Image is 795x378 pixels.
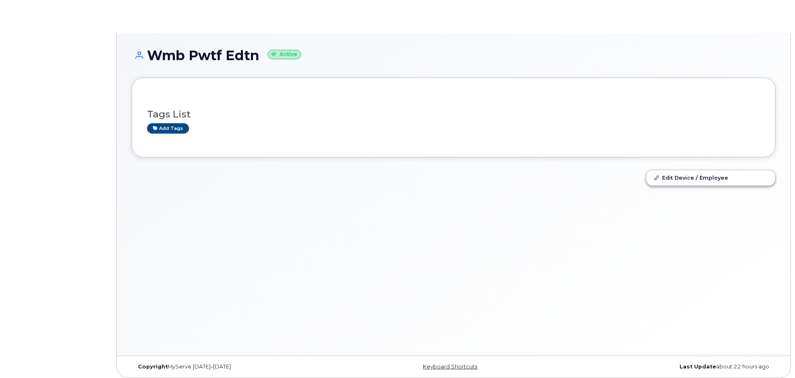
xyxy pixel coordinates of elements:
a: Edit Device / Employee [646,170,775,185]
h3: Tags List [147,109,760,119]
div: MyServe [DATE]–[DATE] [132,363,346,370]
a: Keyboard Shortcuts [423,363,477,370]
a: Add tags [147,123,189,134]
h1: Wmb Pwtf Edtn [132,48,775,63]
div: about 22 hours ago [561,363,775,370]
strong: Copyright [138,363,168,370]
small: Active [267,50,301,59]
strong: Last Update [680,363,716,370]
